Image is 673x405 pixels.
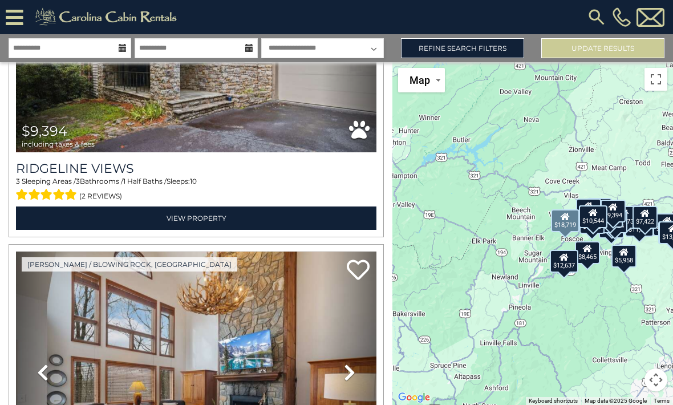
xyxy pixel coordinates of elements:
[551,209,579,232] div: $18,719
[190,177,197,185] span: 10
[76,177,80,185] span: 3
[395,390,433,405] a: Open this area in Google Maps (opens a new window)
[16,206,376,230] a: View Property
[585,398,647,404] span: Map data ©2025 Google
[529,397,578,405] button: Keyboard shortcuts
[644,68,667,91] button: Toggle fullscreen view
[602,210,627,233] div: $7,124
[644,368,667,391] button: Map camera controls
[550,249,579,272] div: $12,637
[586,7,607,27] img: search-regular.svg
[599,216,624,238] div: $9,185
[16,176,376,204] div: Sleeping Areas / Bathrooms / Sleeps:
[579,211,605,234] div: $6,625
[401,38,524,58] a: Refine Search Filters
[541,38,664,58] button: Update Results
[633,206,658,229] div: $7,422
[16,161,376,176] a: Ridgeline Views
[612,245,637,268] div: $5,958
[123,177,167,185] span: 1 Half Baths /
[598,205,623,228] div: $9,557
[601,200,626,222] div: $9,394
[398,68,445,92] button: Change map style
[22,140,95,148] span: including taxes & fees
[79,189,122,204] span: (2 reviews)
[16,177,20,185] span: 3
[610,7,634,27] a: [PHONE_NUMBER]
[576,199,601,221] div: $8,544
[395,390,433,405] img: Google
[626,213,654,236] div: $11,087
[22,257,237,272] a: [PERSON_NAME] / Blowing Rock, [GEOGRAPHIC_DATA]
[410,74,430,86] span: Map
[347,258,370,283] a: Add to favorites
[654,398,670,404] a: Terms (opens in new tab)
[575,241,600,264] div: $8,465
[22,123,67,139] span: $9,394
[579,205,607,228] div: $10,544
[29,6,187,29] img: Khaki-logo.png
[587,198,612,221] div: $9,468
